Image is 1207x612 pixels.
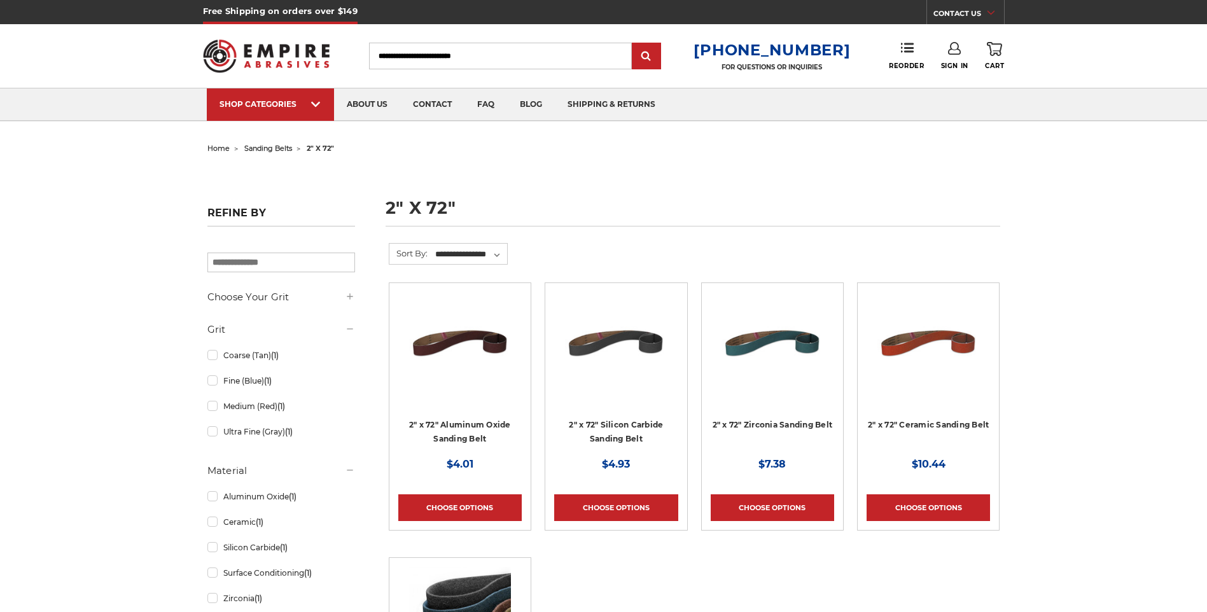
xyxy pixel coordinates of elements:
h1: 2" x 72" [386,199,1000,226]
a: Choose Options [554,494,678,521]
a: 2" x 72" Silicon Carbide File Belt [554,292,678,415]
h5: Choose Your Grit [207,289,355,305]
a: 2" x 72" Zirconia Pipe Sanding Belt [711,292,834,415]
img: Empire Abrasives [203,31,330,81]
img: 2" x 72" Silicon Carbide File Belt [565,292,667,394]
a: Choose Options [398,494,522,521]
a: CONTACT US [933,6,1004,24]
span: 2" x 72" [307,144,334,153]
span: (1) [277,401,285,411]
span: $4.01 [447,458,473,470]
span: (1) [304,568,312,578]
span: (1) [289,492,297,501]
span: (1) [285,427,293,436]
a: shipping & returns [555,88,668,121]
a: Ceramic [207,511,355,533]
a: Aluminum Oxide [207,485,355,508]
span: Reorder [889,62,924,70]
div: SHOP CATEGORIES [220,99,321,109]
span: $7.38 [758,458,786,470]
a: Coarse (Tan) [207,344,355,366]
a: 2" x 72" Aluminum Oxide Sanding Belt [409,420,511,444]
a: about us [334,88,400,121]
label: Sort By: [389,244,428,263]
span: Sign In [941,62,968,70]
a: Ultra Fine (Gray) [207,421,355,443]
h5: Grit [207,322,355,337]
a: 2" x 72" Silicon Carbide Sanding Belt [569,420,663,444]
a: 2" x 72" Ceramic Pipe Sanding Belt [867,292,990,415]
a: Silicon Carbide [207,536,355,559]
a: Zirconia [207,587,355,609]
a: Medium (Red) [207,395,355,417]
a: 2" x 72" Aluminum Oxide Pipe Sanding Belt [398,292,522,415]
a: Choose Options [867,494,990,521]
span: (1) [256,517,263,527]
select: Sort By: [433,245,507,264]
img: 2" x 72" Zirconia Pipe Sanding Belt [722,292,823,394]
a: [PHONE_NUMBER] [694,41,850,59]
a: Reorder [889,42,924,69]
a: 2" x 72" Zirconia Sanding Belt [713,420,833,429]
span: $4.93 [602,458,630,470]
a: Cart [985,42,1004,70]
a: 2" x 72" Ceramic Sanding Belt [868,420,989,429]
img: 2" x 72" Ceramic Pipe Sanding Belt [877,292,979,394]
img: 2" x 72" Aluminum Oxide Pipe Sanding Belt [409,292,511,394]
input: Submit [634,44,659,69]
h5: Material [207,463,355,478]
a: contact [400,88,464,121]
a: blog [507,88,555,121]
a: Surface Conditioning [207,562,355,584]
a: home [207,144,230,153]
a: faq [464,88,507,121]
span: (1) [264,376,272,386]
p: FOR QUESTIONS OR INQUIRIES [694,63,850,71]
h5: Refine by [207,207,355,226]
a: Choose Options [711,494,834,521]
a: sanding belts [244,144,292,153]
a: Fine (Blue) [207,370,355,392]
span: Cart [985,62,1004,70]
span: (1) [271,351,279,360]
span: $10.44 [912,458,945,470]
span: (1) [280,543,288,552]
span: (1) [255,594,262,603]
